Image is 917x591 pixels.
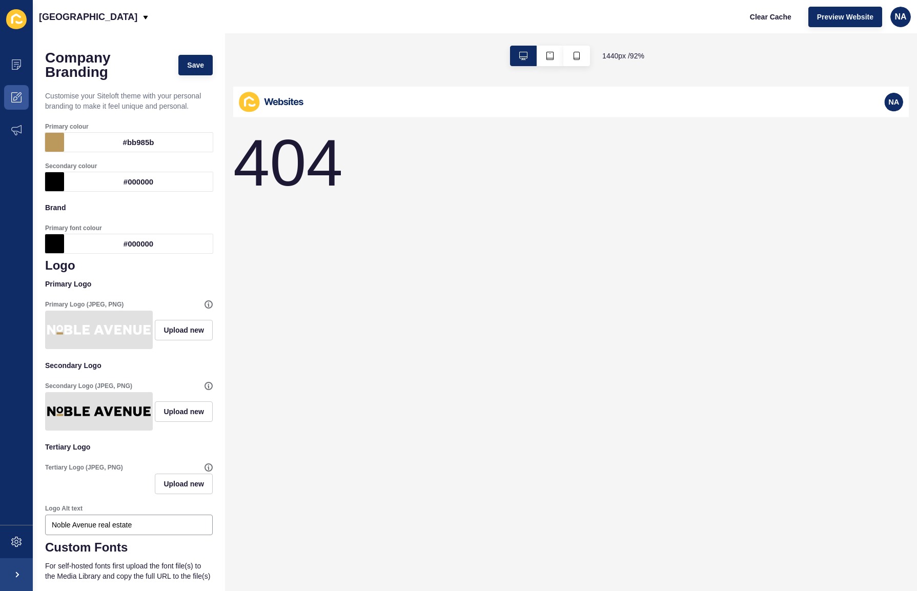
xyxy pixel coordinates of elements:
p: Tertiary Logo [45,436,213,458]
div: #000000 [64,172,213,191]
label: Primary Logo (JPEG, PNG) [45,300,124,309]
button: Upload new [155,320,213,340]
div: #000000 [64,234,213,253]
p: Primary Logo [45,273,213,295]
button: Clear Cache [741,7,800,27]
h1: Company Branding [45,51,168,79]
div: #bb985b [64,133,213,152]
img: d12e1beeecf887c27f618f546e6177af.png [47,313,151,347]
button: Save [178,55,213,75]
label: Primary colour [45,123,89,131]
label: Tertiary Logo (JPEG, PNG) [45,463,123,472]
span: Upload new [164,406,204,417]
label: Secondary Logo (JPEG, PNG) [45,382,132,390]
label: Logo Alt text [45,504,83,513]
span: Preview Website [817,12,873,22]
button: Upload new [155,401,213,422]
img: cdb2e303e2a3d697733e1247bddcc196.png [47,394,151,429]
iframe: To enrich screen reader interactions, please activate Accessibility in Grammarly extension settings [233,87,909,585]
p: Customise your Siteloft theme with your personal branding to make it feel unique and personal. [45,85,213,117]
p: Brand [45,196,213,219]
p: Secondary Logo [45,354,213,377]
p: [GEOGRAPHIC_DATA] [39,4,137,30]
p: For self-hosted fonts first upload the font file(s) to the Media Library and copy the full URL to... [45,555,213,587]
button: Preview Website [808,7,882,27]
button: Upload new [155,474,213,494]
span: 1440 px / 92 % [602,51,644,61]
label: Primary font colour [45,224,102,232]
span: Upload new [164,479,204,489]
span: NA [894,12,906,22]
label: Secondary colour [45,162,97,170]
h1: Custom Fonts [45,540,213,555]
span: NA [716,12,727,22]
h1: Logo [45,258,213,273]
span: Upload new [164,325,204,335]
span: Clear Cache [750,12,791,22]
span: Save [187,60,204,70]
